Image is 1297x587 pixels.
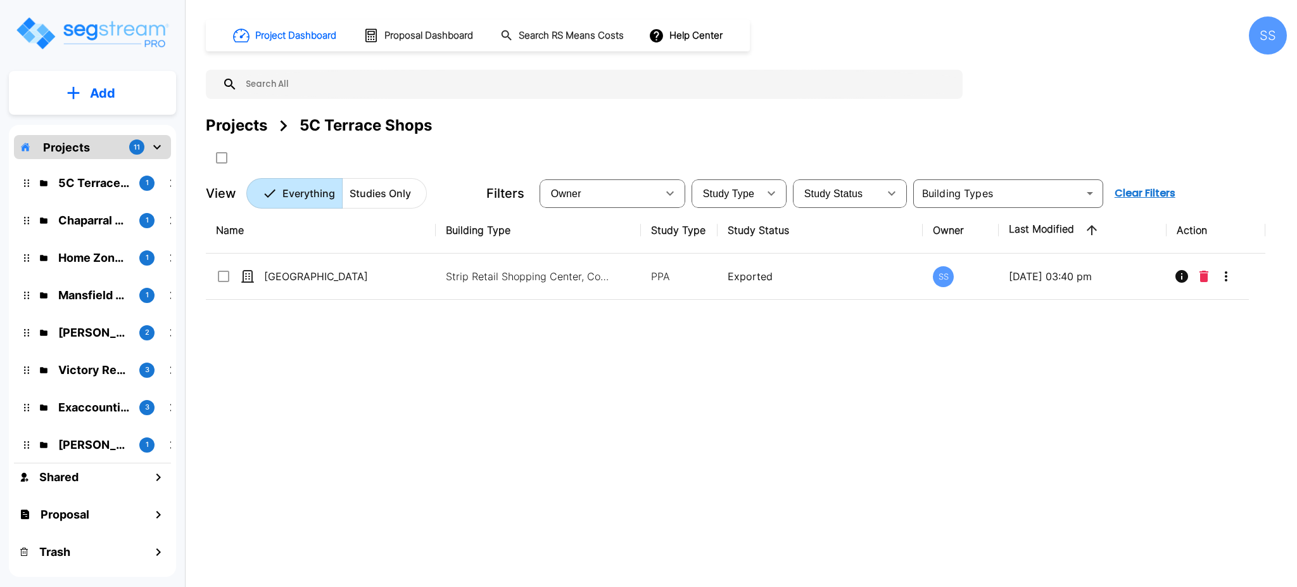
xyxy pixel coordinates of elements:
th: Name [206,207,436,254]
button: Project Dashboard [228,22,343,49]
th: Study Type [641,207,717,254]
span: Study Status [804,188,863,199]
h1: Proposal [41,506,89,523]
span: Owner [551,188,581,199]
p: 1 [146,215,149,226]
div: Platform [246,178,427,209]
th: Study Status [718,207,923,254]
p: Strip Retail Shopping Center, Commercial Property Site [446,269,617,284]
h1: Project Dashboard [255,29,336,43]
h1: Trash [39,543,70,560]
div: Select [795,176,879,211]
h1: Search RS Means Costs [519,29,624,43]
div: Projects [206,114,267,137]
p: 1 [146,177,149,188]
p: View [206,184,236,203]
p: 3 [145,364,149,375]
button: Search RS Means Costs [495,23,631,48]
button: Help Center [646,23,728,48]
p: 1 [146,439,149,450]
p: Exaccountic - Victory Real Estate [58,399,129,416]
button: Clear Filters [1110,181,1180,206]
div: SS [933,266,954,287]
p: Mansfield Medical Partners [58,287,129,304]
p: 5C Terrace Shops [58,174,129,191]
p: Herin Family Investments [58,324,129,341]
p: Chaparral Partners [58,212,129,229]
p: [DATE] 03:40 pm [1009,269,1156,284]
th: Last Modified [999,207,1166,254]
p: Studies Only [350,186,411,201]
input: Building Types [917,184,1079,202]
h1: Proposal Dashboard [384,29,473,43]
button: SelectAll [209,145,234,171]
p: 3 [145,402,149,413]
div: SS [1249,16,1287,55]
p: Exported [728,269,913,284]
button: Info [1169,264,1194,289]
span: Study Type [703,188,754,199]
p: Victory Real Estate [58,361,129,378]
input: Search All [237,70,956,99]
p: 1 [146,290,149,300]
button: Delete [1194,264,1213,289]
div: Select [542,176,657,211]
p: McLane Rental Properties [58,436,129,453]
h1: Shared [39,468,79,486]
p: PPA [651,269,707,284]
p: Home Zone Furniture [58,249,129,266]
img: Logo [15,15,170,51]
th: Building Type [436,207,641,254]
button: Open [1081,184,1099,202]
button: Studies Only [342,178,427,209]
button: Proposal Dashboard [358,22,480,49]
p: Projects [43,139,90,156]
th: Owner [923,207,999,254]
p: 1 [146,252,149,263]
p: Filters [486,184,524,203]
p: Everything [282,186,335,201]
button: More-Options [1213,264,1239,289]
div: 5C Terrace Shops [300,114,432,137]
p: 2 [145,327,149,338]
th: Action [1167,207,1265,254]
p: 11 [134,142,140,153]
p: Add [90,84,115,103]
button: Everything [246,178,343,209]
div: Select [694,176,759,211]
p: [GEOGRAPHIC_DATA] [264,269,392,284]
button: Add [9,75,176,112]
